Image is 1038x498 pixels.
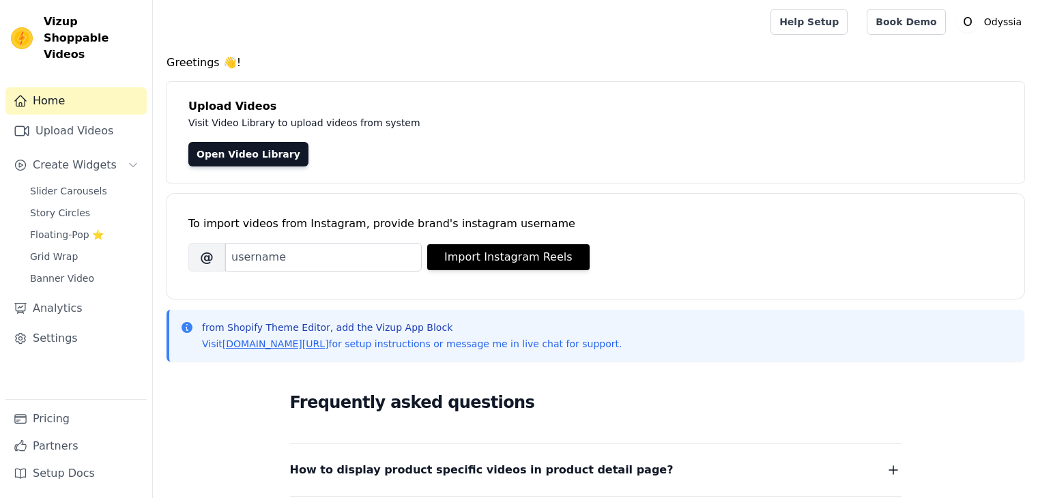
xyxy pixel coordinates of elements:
[5,151,147,179] button: Create Widgets
[5,87,147,115] a: Home
[188,98,1003,115] h4: Upload Videos
[30,184,107,198] span: Slider Carousels
[22,203,147,222] a: Story Circles
[22,247,147,266] a: Grid Wrap
[290,460,902,480] button: How to display product specific videos in product detail page?
[225,243,422,272] input: username
[22,269,147,288] a: Banner Video
[22,181,147,201] a: Slider Carousels
[188,142,308,166] a: Open Video Library
[44,14,141,63] span: Vizup Shoppable Videos
[167,55,1024,71] h4: Greetings 👋!
[5,433,147,460] a: Partners
[957,10,1027,34] button: O Odyssia
[5,117,147,145] a: Upload Videos
[30,206,90,220] span: Story Circles
[5,295,147,322] a: Analytics
[188,243,225,272] span: @
[5,325,147,352] a: Settings
[290,460,674,480] span: How to display product specific videos in product detail page?
[770,9,848,35] a: Help Setup
[5,405,147,433] a: Pricing
[963,15,972,29] text: O
[222,338,329,349] a: [DOMAIN_NAME][URL]
[427,244,590,270] button: Import Instagram Reels
[11,27,33,49] img: Vizup
[979,10,1027,34] p: Odyssia
[867,9,945,35] a: Book Demo
[290,389,902,416] h2: Frequently asked questions
[30,272,94,285] span: Banner Video
[202,321,622,334] p: from Shopify Theme Editor, add the Vizup App Block
[30,228,104,241] span: Floating-Pop ⭐
[33,157,117,173] span: Create Widgets
[188,216,1003,232] div: To import videos from Instagram, provide brand's instagram username
[22,225,147,244] a: Floating-Pop ⭐
[30,250,78,263] span: Grid Wrap
[202,337,622,351] p: Visit for setup instructions or message me in live chat for support.
[5,460,147,487] a: Setup Docs
[188,115,800,131] p: Visit Video Library to upload videos from system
